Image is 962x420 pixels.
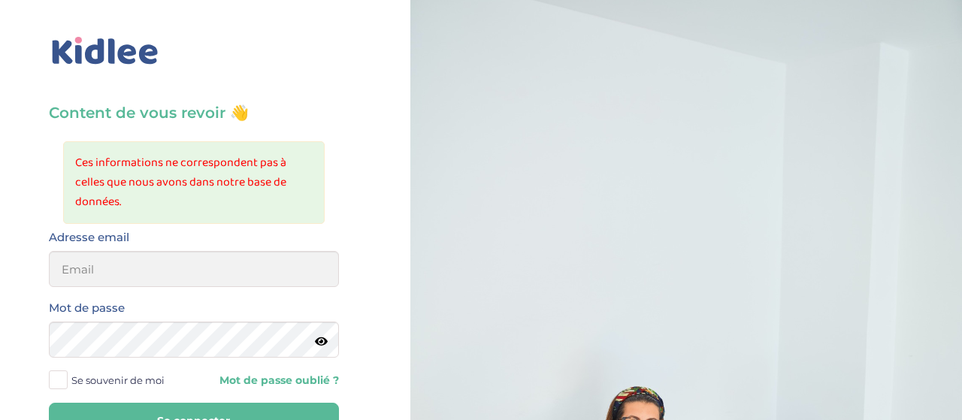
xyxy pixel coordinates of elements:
label: Mot de passe [49,298,125,318]
span: Se souvenir de moi [71,370,165,390]
img: logo_kidlee_bleu [49,34,162,68]
li: Ces informations ne correspondent pas à celles que nous avons dans notre base de données. [75,153,312,212]
h3: Content de vous revoir 👋 [49,102,339,123]
label: Adresse email [49,228,129,247]
a: Mot de passe oublié ? [205,373,339,388]
input: Email [49,251,339,287]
